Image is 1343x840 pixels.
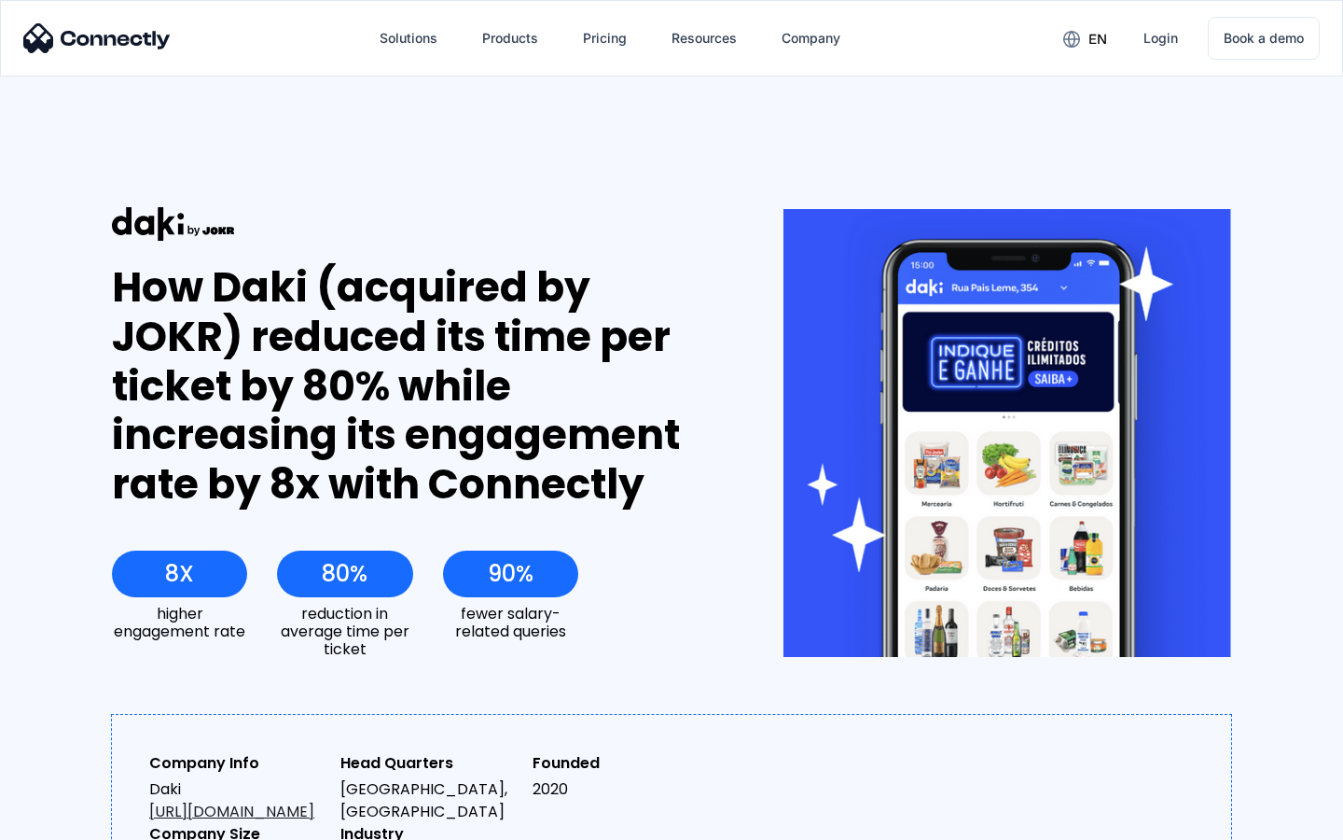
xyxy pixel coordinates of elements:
div: 2020 [533,778,709,801]
div: Head Quarters [340,752,517,775]
div: 80% [322,561,367,587]
div: Pricing [583,25,627,51]
a: Login [1128,16,1193,61]
div: en [1088,26,1107,52]
div: 90% [488,561,533,587]
a: [URL][DOMAIN_NAME] [149,801,314,822]
div: Login [1143,25,1178,51]
div: Solutions [380,25,437,51]
ul: Language list [37,807,112,833]
div: How Daki (acquired by JOKR) reduced its time per ticket by 80% while increasing its engagement ra... [112,263,715,510]
div: [GEOGRAPHIC_DATA], [GEOGRAPHIC_DATA] [340,778,517,823]
div: Company Info [149,752,325,775]
div: Daki [149,778,325,823]
aside: Language selected: English [19,807,112,833]
div: higher engagement rate [112,605,247,640]
div: Resources [671,25,737,51]
a: Pricing [568,16,642,61]
a: Book a demo [1208,17,1320,60]
div: Founded [533,752,709,775]
div: 8X [165,561,194,587]
img: Connectly Logo [23,23,171,53]
div: reduction in average time per ticket [277,605,412,659]
div: Company [782,25,840,51]
div: Products [482,25,538,51]
div: fewer salary-related queries [443,605,578,640]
